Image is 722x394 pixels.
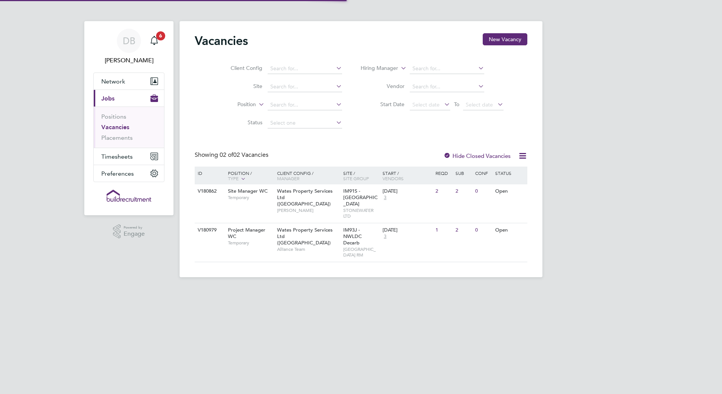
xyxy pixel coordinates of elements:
[383,233,387,240] span: 3
[434,167,453,179] div: Reqd
[434,223,453,237] div: 1
[195,151,270,159] div: Showing
[355,65,398,72] label: Hiring Manager
[196,184,222,198] div: V180862
[94,107,164,148] div: Jobs
[343,175,369,181] span: Site Group
[473,167,493,179] div: Conf
[383,227,432,233] div: [DATE]
[383,195,387,201] span: 3
[275,167,341,185] div: Client Config /
[101,78,125,85] span: Network
[84,21,174,215] nav: Main navigation
[228,227,265,239] span: Project Manager WC
[228,175,239,181] span: Type
[343,246,379,258] span: [GEOGRAPHIC_DATA] RM
[101,134,133,141] a: Placements
[341,167,381,185] div: Site /
[473,223,493,237] div: 0
[466,101,493,108] span: Select date
[101,153,133,160] span: Timesheets
[94,73,164,90] button: Network
[277,188,333,207] span: Wates Property Services Ltd ([GEOGRAPHIC_DATA])
[94,90,164,107] button: Jobs
[228,240,273,246] span: Temporary
[268,100,342,110] input: Search for...
[493,184,526,198] div: Open
[452,99,462,109] span: To
[277,246,339,252] span: Alliance Team
[93,29,164,65] a: DB[PERSON_NAME]
[212,101,256,108] label: Position
[94,148,164,165] button: Timesheets
[277,175,299,181] span: Manager
[443,152,511,159] label: Hide Closed Vacancies
[410,82,484,92] input: Search for...
[220,151,268,159] span: 02 Vacancies
[268,63,342,74] input: Search for...
[473,184,493,198] div: 0
[220,151,233,159] span: 02 of
[410,63,484,74] input: Search for...
[454,223,473,237] div: 2
[228,195,273,201] span: Temporary
[101,124,129,131] a: Vacancies
[101,113,126,120] a: Positions
[343,188,378,207] span: IM91S - [GEOGRAPHIC_DATA]
[412,101,440,108] span: Select date
[277,207,339,213] span: [PERSON_NAME]
[93,190,164,202] a: Go to home page
[219,65,262,71] label: Client Config
[123,36,135,46] span: DB
[434,184,453,198] div: 2
[228,188,268,194] span: Site Manager WC
[113,224,145,239] a: Powered byEngage
[361,101,404,108] label: Start Date
[124,224,145,231] span: Powered by
[147,29,162,53] a: 6
[195,33,248,48] h2: Vacancies
[93,56,164,65] span: David Blears
[454,184,473,198] div: 2
[383,175,404,181] span: Vendors
[107,190,151,202] img: buildrec-logo-retina.png
[454,167,473,179] div: Sub
[381,167,434,185] div: Start /
[219,83,262,90] label: Site
[222,167,275,185] div: Position /
[94,165,164,182] button: Preferences
[483,33,527,45] button: New Vacancy
[101,170,134,177] span: Preferences
[343,207,379,219] span: STONEWATER LTD
[156,31,165,40] span: 6
[343,227,362,246] span: IM93J - NWLDC Decarb
[493,167,526,179] div: Status
[493,223,526,237] div: Open
[361,83,404,90] label: Vendor
[277,227,333,246] span: Wates Property Services Ltd ([GEOGRAPHIC_DATA])
[196,223,222,237] div: V180979
[101,95,115,102] span: Jobs
[124,231,145,237] span: Engage
[268,82,342,92] input: Search for...
[196,167,222,179] div: ID
[383,188,432,195] div: [DATE]
[268,118,342,128] input: Select one
[219,119,262,126] label: Status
